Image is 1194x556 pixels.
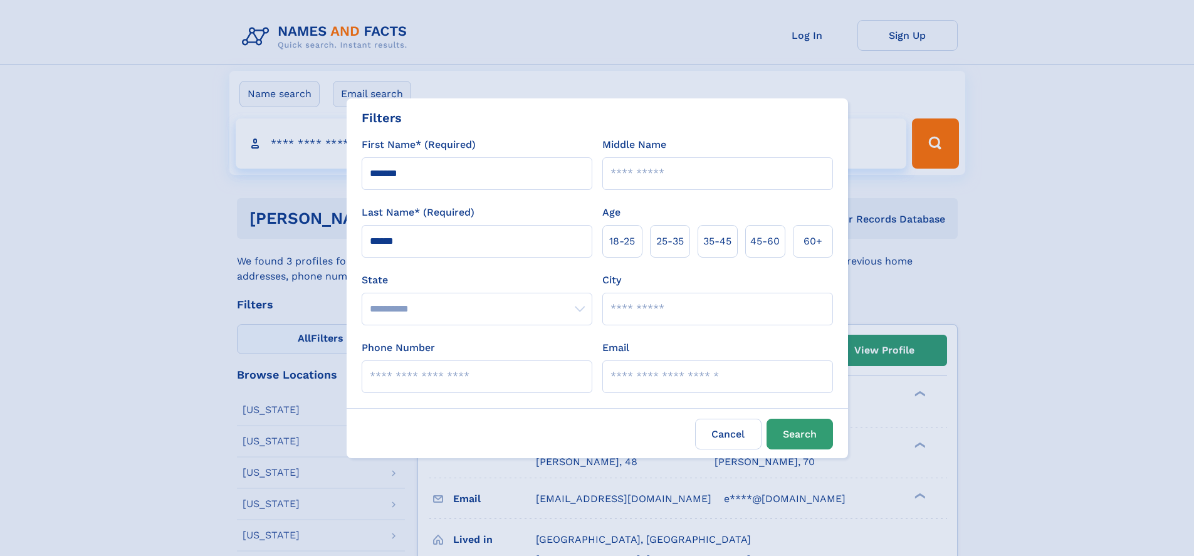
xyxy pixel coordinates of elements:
div: Filters [362,108,402,127]
label: Middle Name [602,137,666,152]
label: State [362,273,592,288]
label: Email [602,340,629,355]
label: Phone Number [362,340,435,355]
span: 25‑35 [656,234,684,249]
span: 45‑60 [750,234,780,249]
span: 18‑25 [609,234,635,249]
label: First Name* (Required) [362,137,476,152]
span: 35‑45 [703,234,731,249]
span: 60+ [804,234,822,249]
label: Cancel [695,419,762,449]
label: Age [602,205,621,220]
label: City [602,273,621,288]
button: Search [767,419,833,449]
label: Last Name* (Required) [362,205,474,220]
